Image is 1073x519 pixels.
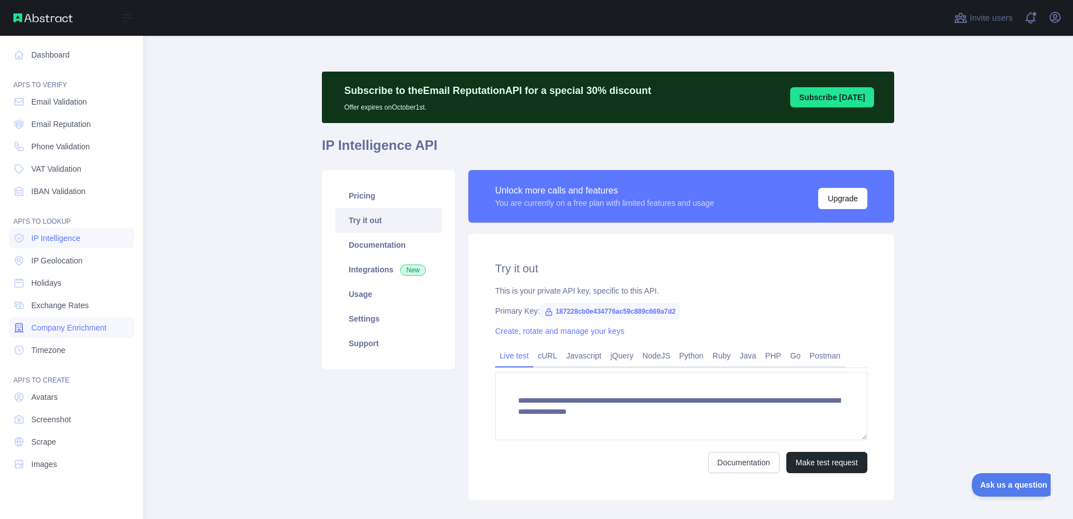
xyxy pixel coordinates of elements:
span: 187228cb0e434776ac59c889c669a7d2 [540,303,680,320]
div: Unlock more calls and features [495,184,714,197]
a: Email Validation [9,92,134,112]
a: NodeJS [638,347,675,365]
a: Integrations New [335,257,441,282]
a: Email Reputation [9,114,134,134]
span: Images [31,459,57,470]
div: API'S TO LOOKUP [9,204,134,226]
a: Try it out [335,208,441,233]
a: Pricing [335,183,441,208]
div: API'S TO VERIFY [9,67,134,89]
a: Ruby [708,347,735,365]
a: Company Enrichment [9,318,134,338]
span: Avatars [31,391,58,403]
button: Subscribe [DATE] [790,87,874,107]
a: Timezone [9,340,134,360]
span: Scrape [31,436,56,447]
a: Screenshot [9,409,134,430]
span: Company Enrichment [31,322,107,333]
a: Avatars [9,387,134,407]
span: Email Validation [31,96,87,107]
a: cURL [533,347,562,365]
span: IP Intelligence [31,233,80,244]
button: Make test request [786,452,867,473]
span: Holidays [31,277,61,289]
span: VAT Validation [31,163,81,174]
div: This is your private API key, specific to this API. [495,285,867,296]
span: Screenshot [31,414,71,425]
a: Live test [495,347,533,365]
h2: Try it out [495,261,867,276]
a: Javascript [562,347,606,365]
span: New [400,265,426,276]
a: Documentation [708,452,780,473]
button: Invite users [952,9,1015,27]
a: Java [735,347,761,365]
a: jQuery [606,347,638,365]
span: Phone Validation [31,141,90,152]
a: PHP [761,347,786,365]
span: IP Geolocation [31,255,83,266]
a: Python [675,347,708,365]
a: Postman [805,347,845,365]
a: IBAN Validation [9,181,134,201]
p: Subscribe to the Email Reputation API for a special 30 % discount [344,83,651,98]
a: Usage [335,282,441,306]
div: Primary Key: [495,305,867,317]
a: Documentation [335,233,441,257]
a: Holidays [9,273,134,293]
a: Scrape [9,432,134,452]
a: Support [335,331,441,356]
span: Email Reputation [31,119,91,130]
a: Phone Validation [9,136,134,157]
span: Exchange Rates [31,300,89,311]
a: Settings [335,306,441,331]
a: IP Geolocation [9,251,134,271]
p: Offer expires on October 1st. [344,98,651,112]
a: Dashboard [9,45,134,65]
button: Upgrade [818,188,867,209]
div: API'S TO CREATE [9,362,134,385]
a: IP Intelligence [9,228,134,248]
span: Timezone [31,345,65,356]
span: Invite users [970,12,1013,25]
a: Exchange Rates [9,295,134,315]
span: IBAN Validation [31,186,86,197]
img: Abstract API [13,13,73,22]
div: You are currently on a free plan with limited features and usage [495,197,714,209]
a: Images [9,454,134,474]
a: VAT Validation [9,159,134,179]
a: Go [786,347,805,365]
h1: IP Intelligence API [322,136,894,163]
a: Create, rotate and manage your keys [495,327,624,336]
iframe: Toggle Customer Support [972,473,1051,497]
